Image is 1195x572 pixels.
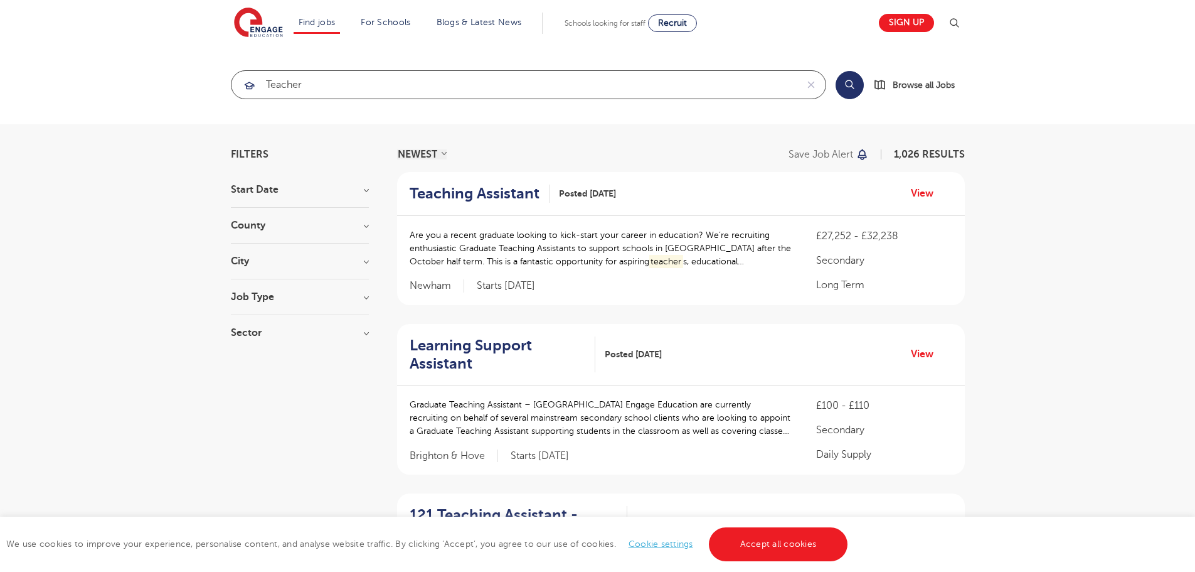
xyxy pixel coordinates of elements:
[789,149,869,159] button: Save job alert
[836,71,864,99] button: Search
[6,539,851,549] span: We use cookies to improve your experience, personalise content, and analyse website traffic. By c...
[231,185,369,195] h3: Start Date
[629,539,693,549] a: Cookie settings
[361,18,410,27] a: For Schools
[893,78,955,92] span: Browse all Jobs
[789,149,853,159] p: Save job alert
[649,255,684,268] mark: teacher
[231,70,826,99] div: Submit
[911,185,943,202] a: View
[231,256,369,266] h3: City
[816,447,952,462] p: Daily Supply
[477,279,535,293] p: Starts [DATE]
[231,71,797,99] input: Submit
[410,506,628,542] a: 121 Teaching Assistant - Haringey
[410,337,595,373] a: Learning Support Assistant
[648,14,697,32] a: Recruit
[511,450,569,463] p: Starts [DATE]
[658,18,687,28] span: Recruit
[911,346,943,362] a: View
[605,348,662,361] span: Posted [DATE]
[231,292,369,302] h3: Job Type
[234,8,283,39] img: Engage Education
[231,149,268,159] span: Filters
[410,279,464,293] span: Newham
[231,220,369,230] h3: County
[410,450,498,463] span: Brighton & Hove
[231,328,369,338] h3: Sector
[816,253,952,268] p: Secondary
[565,19,645,28] span: Schools looking for staff
[437,18,522,27] a: Blogs & Latest News
[410,185,550,203] a: Teaching Assistant
[816,398,952,413] p: £100 - £110
[410,506,618,542] h2: 121 Teaching Assistant - Haringey
[816,423,952,438] p: Secondary
[816,229,952,244] p: £27,252 - £32,238
[709,527,848,561] a: Accept all cookies
[299,18,336,27] a: Find jobs
[874,78,965,92] a: Browse all Jobs
[410,229,792,268] p: Are you a recent graduate looking to kick-start your career in education? We’re recruiting enthus...
[410,398,792,438] p: Graduate Teaching Assistant – [GEOGRAPHIC_DATA] Engage Education are currently recruiting on beha...
[894,149,965,160] span: 1,026 RESULTS
[559,187,616,200] span: Posted [DATE]
[410,185,539,203] h2: Teaching Assistant
[410,337,585,373] h2: Learning Support Assistant
[797,71,826,99] button: Clear
[879,14,934,32] a: Sign up
[816,278,952,293] p: Long Term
